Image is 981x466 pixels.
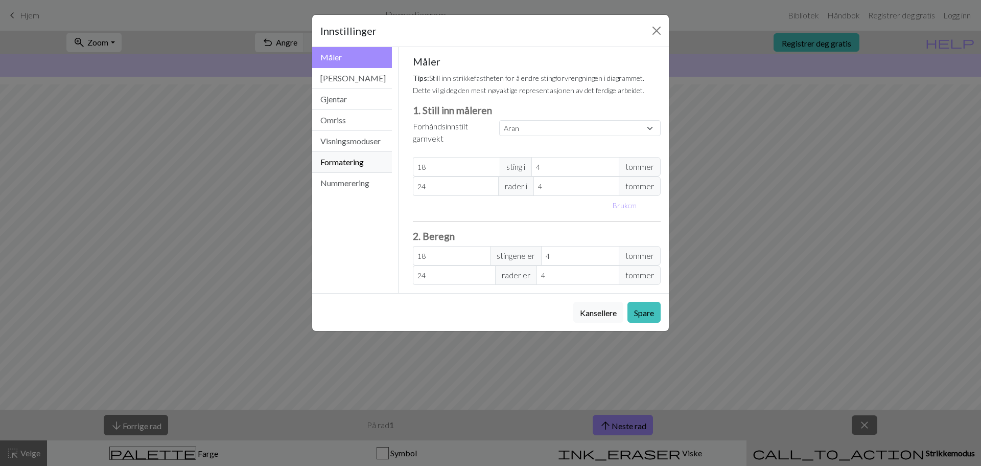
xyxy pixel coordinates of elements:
font: Innstillinger [320,25,377,37]
font: Gjentar [320,94,347,104]
font: stingene er [497,251,535,260]
font: Forhåndsinnstilt garnvekt [413,121,468,143]
font: Bruk [613,201,628,210]
font: Måler [320,52,342,62]
font: Måler [413,55,440,68]
font: Spare [634,308,654,318]
font: [PERSON_NAME] [320,73,386,83]
font: Kansellere [580,308,617,318]
button: Kansellere [573,302,623,323]
font: sting i [506,162,525,171]
font: tommer [625,251,654,260]
font: tommer [625,270,654,280]
button: Brukcm [608,196,641,213]
font: rader i [505,181,527,191]
font: cm [628,201,637,210]
font: tommer [625,162,654,171]
font: Nummerering [320,178,369,188]
font: Formatering [320,157,364,167]
font: Omriss [320,115,346,125]
font: rader er [502,270,530,280]
font: 2. Beregn [413,230,455,242]
font: Still inn strikkefastheten for å endre stingforvrengningen i diagrammet. Dette vil gi deg den mes... [413,74,644,95]
button: Spare [627,302,661,323]
font: tommer [625,181,654,191]
font: Tips: [413,74,429,82]
button: Lukke [648,23,665,39]
font: Visningsmoduser [320,136,381,146]
font: 1. Still inn måleren [413,104,492,116]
